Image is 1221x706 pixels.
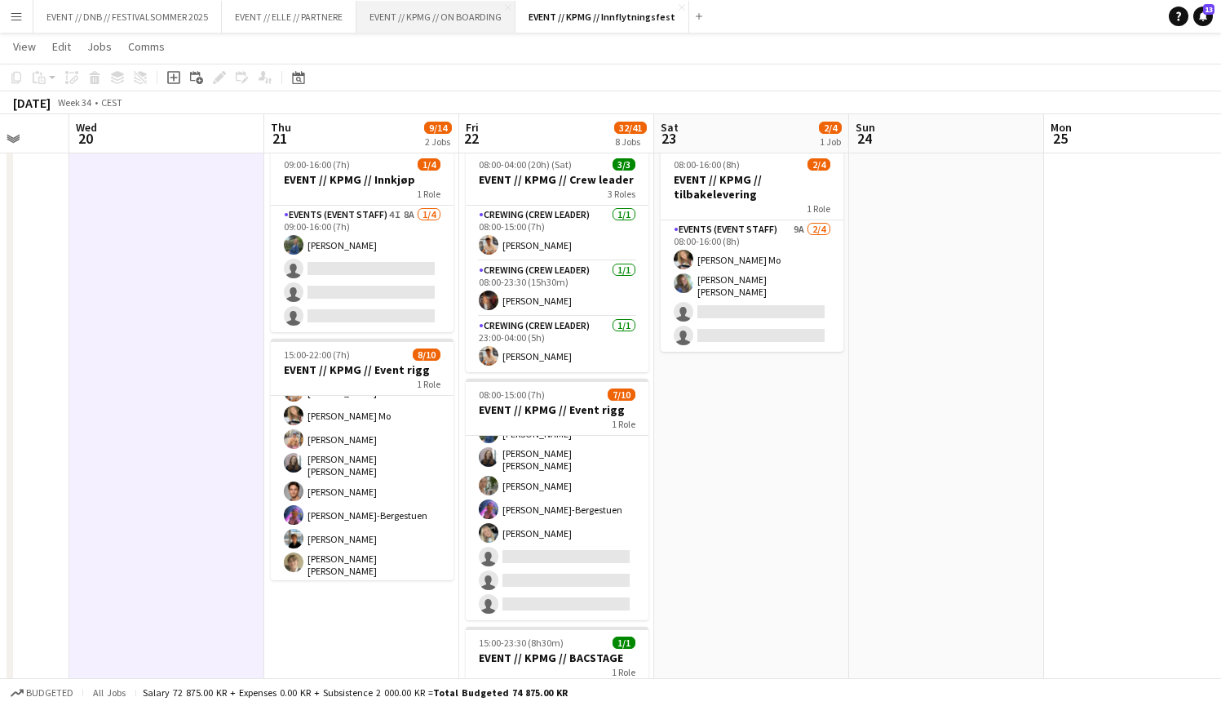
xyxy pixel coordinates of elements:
div: 1 Job [820,135,841,148]
app-job-card: 15:00-22:00 (7h)8/10EVENT // KPMG // Event rigg1 RoleEvents (Event Staff)7I9A8/1015:00-22:00 (7h)... [271,339,453,580]
h3: EVENT // KPMG // tilbakelevering [661,172,843,202]
span: Fri [466,120,479,135]
span: Budgeted [26,687,73,699]
button: EVENT // DNB // FESTIVALSOMMER 2025 [33,1,222,33]
div: Salary 72 875.00 KR + Expenses 0.00 KR + Subsistence 2 000.00 KR = [143,686,568,699]
span: View [13,39,36,54]
span: Mon [1051,120,1072,135]
span: 22 [463,129,479,148]
span: 1 Role [807,202,830,215]
span: 1 Role [417,378,440,390]
span: Sun [856,120,875,135]
span: 2/4 [819,122,842,134]
app-job-card: 08:00-04:00 (20h) (Sat)3/3EVENT // KPMG // Crew leader3 RolesCrewing (Crew Leader)1/108:00-15:00 ... [466,149,648,372]
button: Budgeted [8,684,76,702]
span: 08:00-04:00 (20h) (Sat) [479,158,572,171]
button: EVENT // KPMG // ON BOARDING [356,1,515,33]
span: 32/41 [614,122,647,134]
span: 3/3 [613,158,635,171]
app-card-role: Crewing (Crew Leader)1/123:00-04:00 (5h)[PERSON_NAME] [466,317,648,372]
span: Total Budgeted 74 875.00 KR [433,686,568,699]
a: Comms [122,36,171,57]
span: 1 Role [612,418,635,430]
app-card-role: Events (Event Staff)7I9A8/1015:00-22:00 (7h)[PERSON_NAME][PERSON_NAME] Mo[PERSON_NAME][PERSON_NAM... [271,353,453,631]
app-job-card: 08:00-15:00 (7h)7/10EVENT // KPMG // Event rigg1 Role[PERSON_NAME] Mo[PERSON_NAME][PERSON_NAME][P... [466,379,648,620]
div: [DATE] [13,95,51,111]
span: 25 [1048,129,1072,148]
div: 8 Jobs [615,135,646,148]
app-card-role: Crewing (Crew Leader)1/108:00-15:00 (7h)[PERSON_NAME] [466,206,648,261]
h3: EVENT // KPMG // Crew leader [466,172,648,187]
span: 24 [853,129,875,148]
button: EVENT // ELLE // PARTNERE [222,1,356,33]
span: 1 Role [612,666,635,678]
span: 8/10 [413,349,440,361]
span: 15:00-22:00 (7h) [284,349,350,361]
app-job-card: 08:00-16:00 (8h)2/4EVENT // KPMG // tilbakelevering1 RoleEvents (Event Staff)9A2/408:00-16:00 (8h... [661,149,843,352]
span: 2/4 [807,158,830,171]
span: 1/4 [418,158,440,171]
span: Comms [128,39,165,54]
app-card-role: Crewing (Crew Leader)1/108:00-23:30 (15h30m)[PERSON_NAME] [466,261,648,317]
span: 3 Roles [608,188,635,200]
span: 9/14 [424,122,452,134]
h3: EVENT // KPMG // Event rigg [466,402,648,417]
a: View [7,36,42,57]
app-card-role: Events (Event Staff)4I8A1/409:00-16:00 (7h)[PERSON_NAME] [271,206,453,332]
h3: EVENT // KPMG // Innkjøp [271,172,453,187]
button: EVENT // KPMG // Innflytningsfest [515,1,689,33]
a: Jobs [81,36,118,57]
span: 20 [73,129,97,148]
span: Edit [52,39,71,54]
app-card-role: Events (Event Staff)9A2/408:00-16:00 (8h)[PERSON_NAME] Mo[PERSON_NAME] [PERSON_NAME] [661,220,843,352]
span: All jobs [90,686,129,699]
span: 09:00-16:00 (7h) [284,158,350,171]
app-card-role: [PERSON_NAME] Mo[PERSON_NAME][PERSON_NAME][PERSON_NAME] [PERSON_NAME][PERSON_NAME][PERSON_NAME]-B... [466,347,648,620]
div: CEST [101,96,122,109]
div: 2 Jobs [425,135,451,148]
span: 23 [658,129,679,148]
span: 21 [268,129,291,148]
span: Wed [76,120,97,135]
span: 1/1 [613,637,635,649]
span: 7/10 [608,389,635,401]
a: Edit [46,36,77,57]
span: 13 [1203,4,1214,15]
span: 15:00-23:30 (8h30m) [479,637,564,649]
h3: EVENT // KPMG // BACSTAGE [466,650,648,665]
span: Thu [271,120,291,135]
span: 08:00-15:00 (7h) [479,389,545,401]
span: Week 34 [54,96,95,109]
a: 13 [1193,7,1213,26]
span: Jobs [87,39,112,54]
span: 1 Role [417,188,440,200]
span: Sat [661,120,679,135]
h3: EVENT // KPMG // Event rigg [271,362,453,377]
span: 08:00-16:00 (8h) [674,158,740,171]
app-job-card: 09:00-16:00 (7h)1/4EVENT // KPMG // Innkjøp1 RoleEvents (Event Staff)4I8A1/409:00-16:00 (7h)[PERS... [271,149,453,332]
